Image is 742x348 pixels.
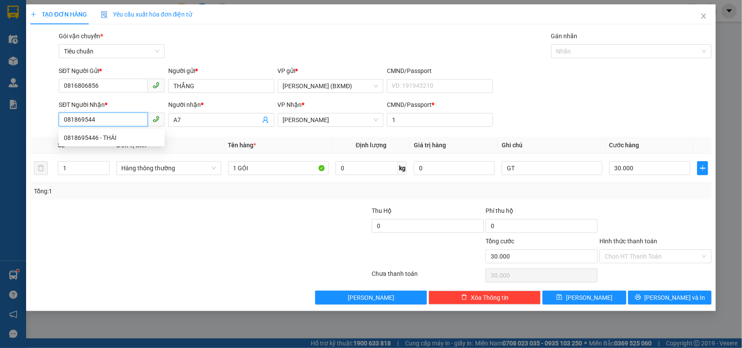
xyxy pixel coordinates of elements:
[283,113,379,126] span: Tuy Hòa
[556,294,562,301] span: save
[551,33,578,40] label: Gán nhãn
[542,291,626,305] button: save[PERSON_NAME]
[645,293,705,302] span: [PERSON_NAME] và In
[228,142,256,149] span: Tên hàng
[348,293,394,302] span: [PERSON_NAME]
[122,162,216,175] span: Hàng thông thường
[58,142,65,149] span: SL
[387,100,493,109] div: CMND/Passport
[635,294,641,301] span: printer
[153,82,160,89] span: phone
[30,11,37,17] span: plus
[30,11,87,18] span: TẠO ĐƠN HÀNG
[101,11,108,18] img: icon
[486,238,514,245] span: Tổng cước
[315,291,427,305] button: [PERSON_NAME]
[471,293,509,302] span: Xóa Thông tin
[228,161,329,175] input: VD: Bàn, Ghế
[387,66,493,76] div: CMND/Passport
[628,291,712,305] button: printer[PERSON_NAME] và In
[64,45,160,58] span: Tiêu chuẩn
[502,161,602,175] input: Ghi Chú
[59,131,165,145] div: 0818695446 - THÁI
[398,161,407,175] span: kg
[262,116,269,123] span: user-add
[486,206,598,219] div: Phí thu hộ
[59,66,165,76] div: SĐT Người Gửi
[168,100,274,109] div: Người nhận
[498,137,606,154] th: Ghi chú
[697,161,708,175] button: plus
[429,291,541,305] button: deleteXóa Thông tin
[371,269,485,284] div: Chưa thanh toán
[356,142,386,149] span: Định lượng
[566,293,612,302] span: [PERSON_NAME]
[34,161,48,175] button: delete
[153,116,160,123] span: phone
[609,142,639,149] span: Cước hàng
[461,294,467,301] span: delete
[59,33,103,40] span: Gói vận chuyển
[101,11,193,18] span: Yêu cầu xuất hóa đơn điện tử
[64,133,160,143] div: 0818695446 - THÁI
[700,13,707,20] span: close
[372,207,392,214] span: Thu Hộ
[59,100,165,109] div: SĐT Người Nhận
[278,101,302,108] span: VP Nhận
[599,238,657,245] label: Hình thức thanh toán
[414,142,446,149] span: Giá trị hàng
[278,66,384,76] div: VP gửi
[692,4,716,29] button: Close
[34,186,287,196] div: Tổng: 1
[698,165,708,172] span: plus
[414,161,495,175] input: 0
[283,80,379,93] span: Hồ Chí Minh (BXMĐ)
[168,66,274,76] div: Người gửi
